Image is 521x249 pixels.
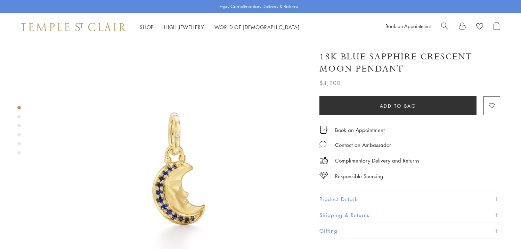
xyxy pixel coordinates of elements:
button: Add to bag [319,96,477,115]
div: Responsible Sourcing [335,172,383,181]
div: Contact an Ambassador [335,141,391,149]
button: Shipping & Returns [319,207,500,223]
img: icon_appointment.svg [319,126,328,134]
button: Gifting [319,223,500,239]
img: Temple St. Clair [21,23,126,31]
span: Add to bag [380,102,416,110]
button: Product Details [319,191,500,207]
p: Enjoy Complimentary Delivery & Returns [219,3,298,10]
img: icon_sourcing.svg [319,172,328,179]
a: Book an Appointment [385,23,431,30]
iframe: Gorgias live chat messenger [486,216,514,242]
a: High JewelleryHigh Jewellery [164,24,204,31]
img: MessageIcon-01_2.svg [319,141,326,148]
p: Complimentary Delivery and Returns [335,156,419,165]
img: icon_delivery.svg [319,156,328,165]
div: Product gallery navigation [17,104,21,160]
span: $4,200 [319,78,341,88]
h1: 18K Blue Sapphire Crescent Moon Pendant [319,51,500,75]
a: Open Shopping Bag [494,22,500,32]
a: World of [DEMOGRAPHIC_DATA]World of [DEMOGRAPHIC_DATA] [214,24,300,31]
a: Book an Appointment [335,126,385,134]
a: View Wishlist [476,22,483,32]
a: Search [441,22,448,32]
a: ShopShop [140,24,154,31]
nav: Main navigation [140,23,300,32]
